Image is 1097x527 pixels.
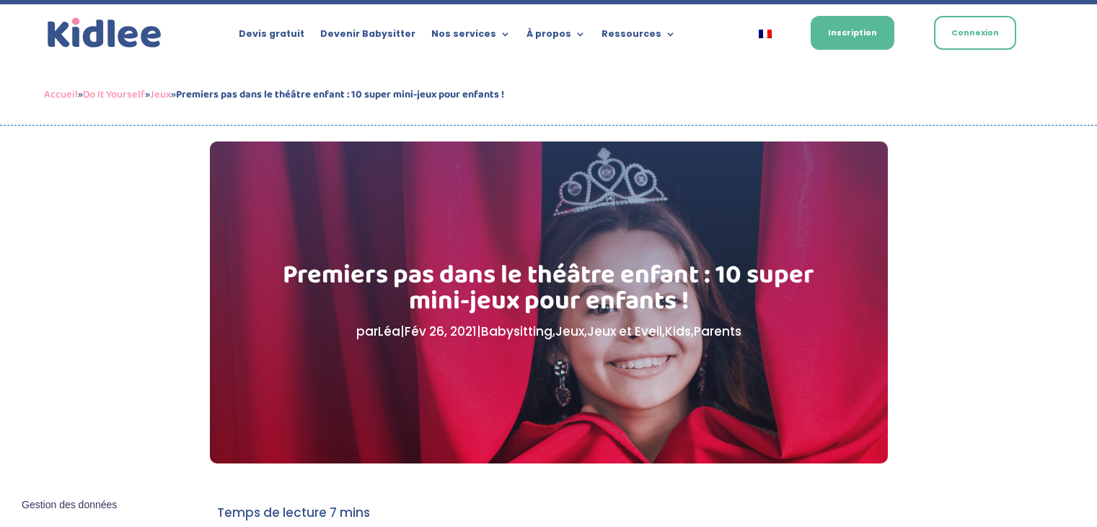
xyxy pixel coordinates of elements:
[587,323,662,340] a: Jeux et Eveil
[665,323,691,340] a: Kids
[694,323,741,340] a: Parents
[22,499,117,512] span: Gestion des données
[282,262,815,321] h1: Premiers pas dans le théâtre enfant : 10 super mini-jeux pour enfants !
[282,321,815,342] p: par | | , , , ,
[481,323,552,340] a: Babysitting
[13,490,125,521] button: Gestion des données
[405,323,477,340] span: Fév 26, 2021
[555,323,584,340] a: Jeux
[378,323,400,340] a: Léa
